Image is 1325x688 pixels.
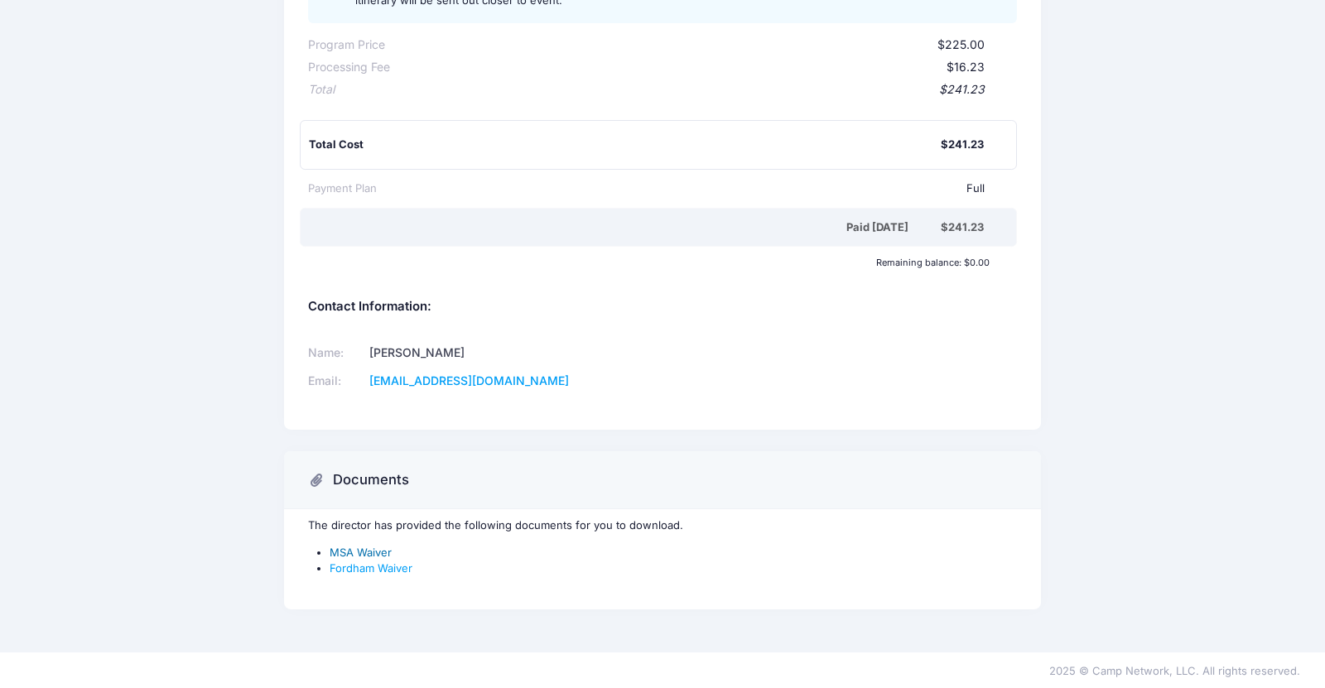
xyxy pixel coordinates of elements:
[941,219,984,236] div: $241.23
[333,472,409,488] h3: Documents
[311,219,940,236] div: Paid [DATE]
[364,339,641,367] td: [PERSON_NAME]
[369,373,569,387] a: [EMAIL_ADDRESS][DOMAIN_NAME]
[941,137,984,153] div: $241.23
[390,59,984,76] div: $16.23
[937,37,985,51] span: $225.00
[1049,664,1300,677] span: 2025 © Camp Network, LLC. All rights reserved.
[308,517,1016,534] p: The director has provided the following documents for you to download.
[309,137,940,153] div: Total Cost
[308,36,385,54] div: Program Price
[308,59,390,76] div: Processing Fee
[335,81,984,99] div: $241.23
[330,546,392,559] a: MSA Waiver
[330,561,412,575] a: Fordham Waiver
[308,367,364,395] td: Email:
[308,300,1016,315] h5: Contact Information:
[301,257,998,267] div: Remaining balance: $0.00
[308,81,335,99] div: Total
[308,339,364,367] td: Name:
[377,180,984,197] div: Full
[308,180,377,197] div: Payment Plan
